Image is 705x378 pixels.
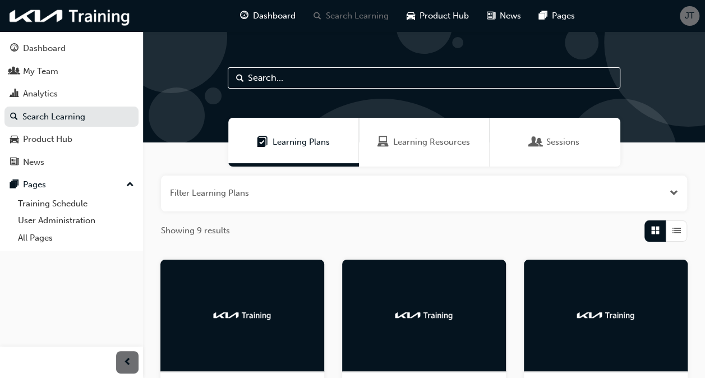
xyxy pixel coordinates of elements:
[490,118,620,167] a: SessionsSessions
[552,10,575,22] span: Pages
[685,10,694,22] span: JT
[10,135,19,145] span: car-icon
[393,310,455,321] img: kia-training
[393,136,470,149] span: Learning Resources
[228,118,359,167] a: Learning PlansLearning Plans
[10,180,19,190] span: pages-icon
[326,10,389,22] span: Search Learning
[10,89,19,99] span: chart-icon
[10,67,19,77] span: people-icon
[13,229,139,247] a: All Pages
[4,84,139,104] a: Analytics
[10,112,18,122] span: search-icon
[420,10,469,22] span: Product Hub
[4,174,139,195] button: Pages
[4,36,139,174] button: DashboardMy TeamAnalyticsSearch LearningProduct HubNews
[4,38,139,59] a: Dashboard
[253,10,296,22] span: Dashboard
[314,9,321,23] span: search-icon
[377,136,389,149] span: Learning Resources
[23,156,44,169] div: News
[13,212,139,229] a: User Administration
[236,72,244,85] span: Search
[4,107,139,127] a: Search Learning
[211,310,273,321] img: kia-training
[4,152,139,173] a: News
[123,356,132,370] span: prev-icon
[4,129,139,150] a: Product Hub
[670,187,678,200] button: Open the filter
[539,9,547,23] span: pages-icon
[23,87,58,100] div: Analytics
[487,9,495,23] span: news-icon
[161,224,230,237] span: Showing 9 results
[575,310,637,321] img: kia-training
[530,4,584,27] a: pages-iconPages
[398,4,478,27] a: car-iconProduct Hub
[23,178,46,191] div: Pages
[23,42,66,55] div: Dashboard
[6,4,135,27] img: kia-training
[672,224,681,237] span: List
[651,224,660,237] span: Grid
[23,65,58,78] div: My Team
[680,6,699,26] button: JT
[531,136,542,149] span: Sessions
[500,10,521,22] span: News
[10,44,19,54] span: guage-icon
[407,9,415,23] span: car-icon
[4,61,139,82] a: My Team
[228,67,620,89] input: Search...
[126,178,134,192] span: up-icon
[231,4,305,27] a: guage-iconDashboard
[23,133,72,146] div: Product Hub
[359,118,490,167] a: Learning ResourcesLearning Resources
[13,195,139,213] a: Training Schedule
[305,4,398,27] a: search-iconSearch Learning
[273,136,330,149] span: Learning Plans
[478,4,530,27] a: news-iconNews
[546,136,579,149] span: Sessions
[10,158,19,168] span: news-icon
[257,136,268,149] span: Learning Plans
[240,9,248,23] span: guage-icon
